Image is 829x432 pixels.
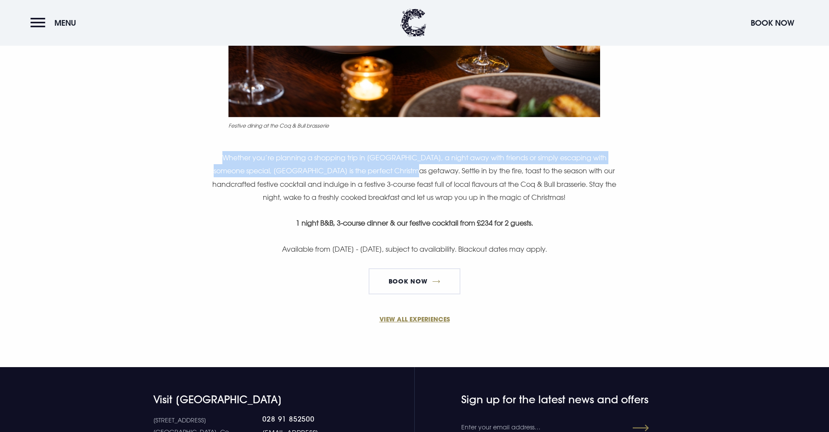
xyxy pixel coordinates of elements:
h4: Visit [GEOGRAPHIC_DATA] [153,393,358,406]
img: Clandeboye Lodge [400,9,426,37]
button: Book Now [746,13,799,32]
a: VIEW ALL EXPERIENCES [208,314,622,324]
p: Whether you’re planning a shopping trip in [GEOGRAPHIC_DATA], a night away with friends or simply... [207,151,621,204]
figcaption: Festive dining at the Coq & Bull brasserie [228,121,600,129]
strong: 1 night B&B, 3-course dinner & our festive cocktail from £234 for 2 guests. [296,219,533,227]
h4: Sign up for the latest news and offers [461,393,616,406]
p: Available from [DATE] - [DATE], subject to availability. Blackout dates may apply. [207,243,621,256]
button: Menu [30,13,81,32]
span: Menu [54,18,76,28]
a: 028 91 852500 [262,415,358,423]
a: Book now [369,268,460,294]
